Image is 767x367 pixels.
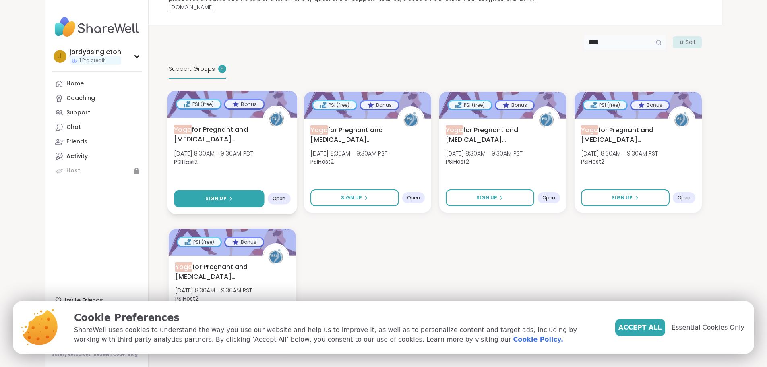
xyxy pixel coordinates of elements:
div: jordyasingleton [70,48,121,56]
div: Bonus [496,101,533,109]
div: Bonus [631,101,669,109]
a: Support [52,106,142,120]
div: PSI (free) [449,101,491,109]
div: PSI (free) [584,101,626,109]
b: PSIHost2 [310,158,334,166]
span: Support Groups [169,65,215,73]
a: Chat [52,120,142,135]
span: for Pregnant and [MEDICAL_DATA] Parents [175,262,253,282]
a: Redeem Code [94,352,125,357]
div: Home [66,80,84,88]
img: PSIHost2 [263,245,288,270]
span: [DATE] 8:30AM - 9:30AM PDT [174,149,253,158]
div: Invite Friends [52,293,142,307]
div: Friends [66,138,87,146]
span: Yoga [581,125,598,135]
span: Open [542,195,555,201]
div: Chat [66,123,81,131]
div: 5 [218,65,226,73]
span: for Pregnant and [MEDICAL_DATA] Parents [174,124,254,144]
span: [DATE] 8:30AM - 9:30AM PST [175,286,252,294]
b: PSIHost2 [446,158,469,166]
span: for Pregnant and [MEDICAL_DATA] Parents [310,125,389,145]
span: Sign Up [341,194,362,201]
a: Coaching [52,91,142,106]
div: Host [66,167,80,175]
div: Bonus [361,101,398,109]
p: Cookie Preferences [74,311,602,325]
img: PSIHost2 [264,107,289,132]
button: Accept All [615,319,665,336]
span: Open [272,195,285,202]
div: Bonus [225,238,263,246]
img: PSIHost2 [534,108,559,133]
span: Yoga [175,262,192,272]
img: PSIHost2 [669,108,694,133]
span: Yoga [310,125,328,135]
p: ShareWell uses cookies to understand the way you use our website and help us to improve it, as we... [74,325,602,344]
a: Cookie Policy. [513,335,563,344]
button: Sign Up [581,189,670,206]
span: Sign Up [476,194,497,201]
span: Open [407,195,420,201]
span: j [58,51,62,62]
span: Sign Up [205,195,226,202]
img: PSIHost2 [399,108,424,133]
img: ShareWell Nav Logo [52,13,142,41]
button: Sign Up [174,190,264,207]
span: Accept All [618,323,662,332]
div: Bonus [225,100,263,108]
span: [DATE] 8:30AM - 9:30AM PST [446,149,523,158]
div: Activity [66,152,88,160]
b: PSIHost2 [174,158,198,166]
a: Activity [52,149,142,164]
div: PSI (free) [313,101,356,109]
div: PSI (free) [177,100,220,108]
span: Yoga [174,124,192,134]
span: [DATE] 8:30AM - 9:30AM PST [310,149,387,158]
span: [DATE] 8:30AM - 9:30AM PST [581,149,658,158]
span: Open [678,195,691,201]
div: Support [66,109,90,117]
span: for Pregnant and [MEDICAL_DATA] Parents [446,125,524,145]
span: Sign Up [612,194,633,201]
button: Sign Up [446,189,534,206]
a: Friends [52,135,142,149]
a: Host [52,164,142,178]
b: PSIHost2 [581,158,604,166]
a: Safety Resources [52,352,91,357]
span: Sort [686,39,695,46]
b: PSIHost2 [175,294,198,303]
a: Home [52,77,142,91]
div: Coaching [66,94,95,102]
button: Sign Up [310,189,399,206]
div: PSI (free) [178,238,221,246]
span: Yoga [446,125,463,135]
span: 1 Pro credit [79,57,105,64]
span: Essential Cookies Only [672,323,744,332]
span: for Pregnant and [MEDICAL_DATA] Parents [581,125,659,145]
a: Blog [128,352,138,357]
